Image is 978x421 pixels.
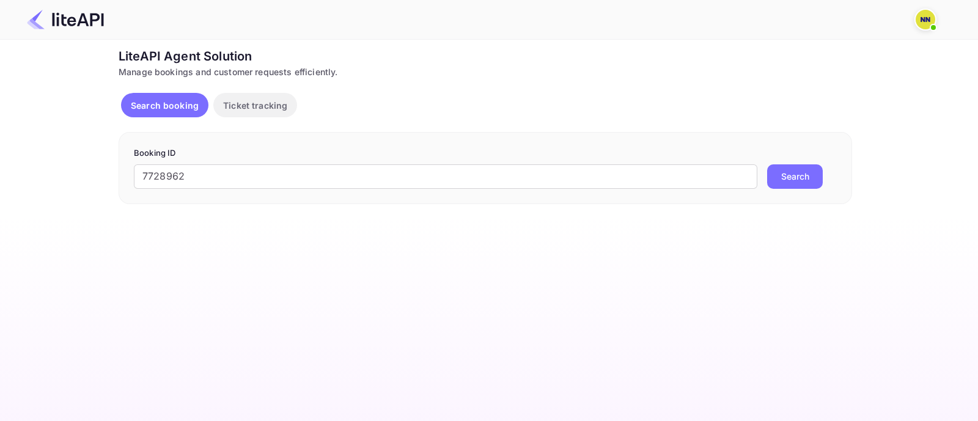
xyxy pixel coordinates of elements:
[27,10,104,29] img: LiteAPI Logo
[119,47,852,65] div: LiteAPI Agent Solution
[131,99,199,112] p: Search booking
[119,65,852,78] div: Manage bookings and customer requests efficiently.
[916,10,935,29] img: N/A N/A
[134,164,757,189] input: Enter Booking ID (e.g., 63782194)
[767,164,823,189] button: Search
[134,147,837,159] p: Booking ID
[223,99,287,112] p: Ticket tracking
